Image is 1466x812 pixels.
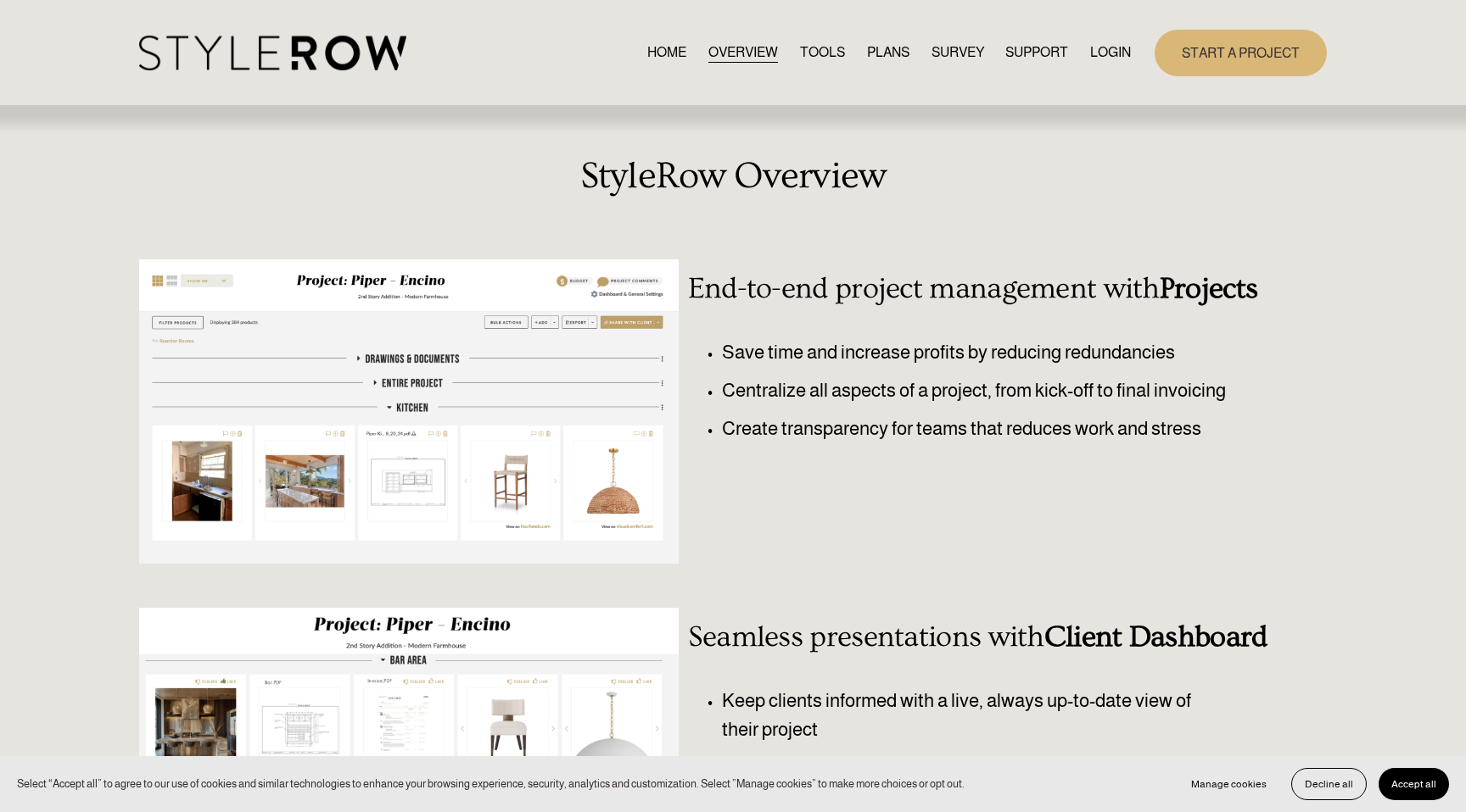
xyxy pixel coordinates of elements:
img: StyleRow [139,36,406,70]
p: Select “Accept all” to agree to our use of cookies and similar technologies to enhance your brows... [17,776,965,792]
a: PLANS [867,42,909,64]
p: Save time and increase profits by reducing redundancies [722,338,1277,367]
h2: StyleRow Overview [139,155,1327,197]
a: SURVEY [932,42,984,64]
a: OVERVIEW [708,42,778,64]
a: LOGIN [1090,42,1131,64]
a: TOOLS [800,42,845,64]
p: Create transparency for teams that reduces work and stress [722,414,1277,443]
span: Decline all [1305,778,1353,790]
span: SUPPORT [1005,42,1068,63]
span: Manage cookies [1191,778,1267,790]
button: Manage cookies [1178,768,1279,800]
a: START A PROJECT [1155,30,1327,76]
span: Accept all [1391,778,1436,790]
p: Centralize all aspects of a project, from kick-off to final invoicing [722,376,1277,405]
button: Decline all [1291,768,1367,800]
h3: Seamless presentations with [688,620,1277,654]
strong: Projects [1160,272,1257,305]
a: folder dropdown [1005,42,1068,64]
a: HOME [647,42,686,64]
button: Accept all [1379,768,1449,800]
h3: End-to-end project management with [688,272,1277,306]
p: Keep clients informed with a live, always up-to-date view of their project [722,687,1228,743]
p: Share project details, budgets, and progress all in one place [722,753,1228,781]
strong: Client Dashboard [1044,620,1267,653]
